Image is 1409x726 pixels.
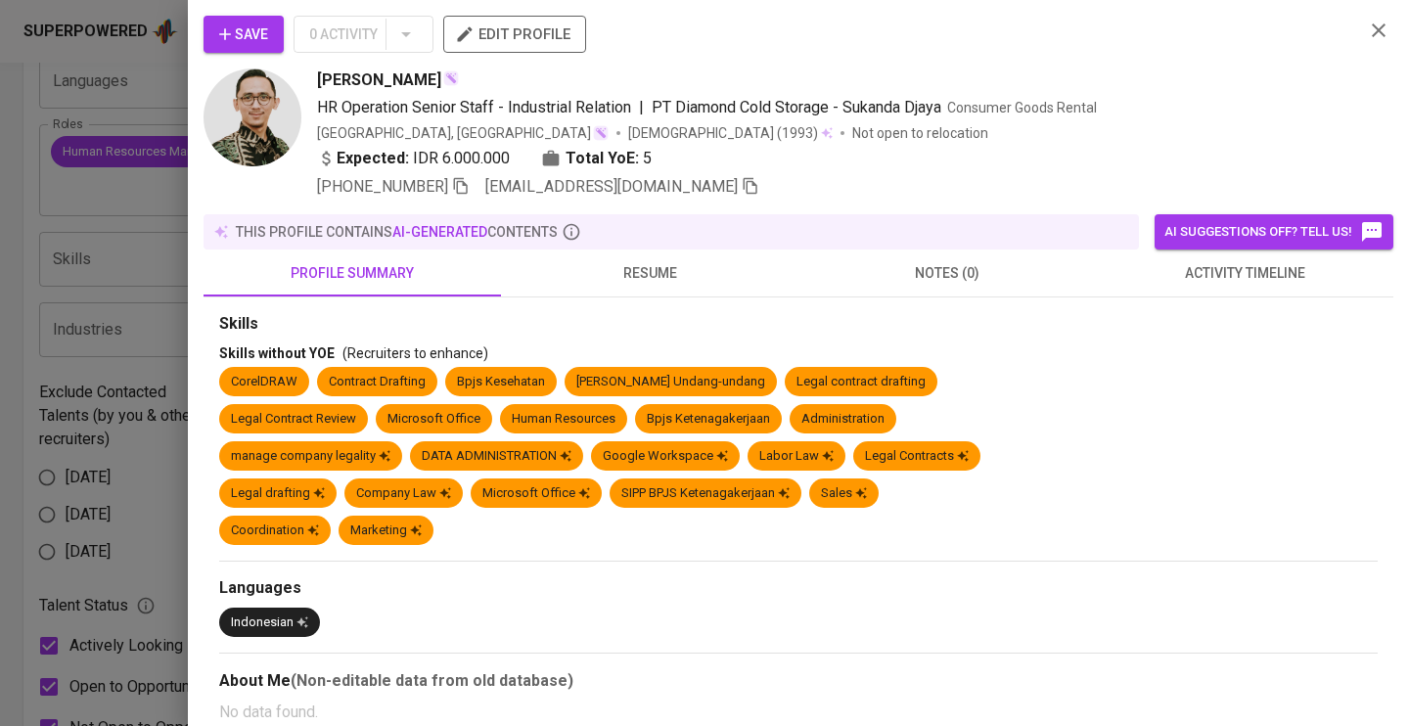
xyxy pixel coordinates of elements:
span: resume [513,261,787,286]
a: edit profile [443,25,586,41]
span: [DEMOGRAPHIC_DATA] [628,123,777,143]
div: Sales [821,484,867,503]
span: HR Operation Senior Staff - Industrial Relation [317,98,631,116]
div: Bpjs Ketenagakerjaan [647,410,770,429]
div: Legal Contracts [865,447,969,466]
div: Microsoft Office [387,410,480,429]
span: Skills without YOE [219,345,335,361]
span: AI suggestions off? Tell us! [1164,220,1384,244]
div: Administration [801,410,885,429]
img: magic_wand.svg [443,70,459,86]
img: ef34082ab67f6162e05a320162e478e0.jpeg [204,68,301,166]
b: Expected: [337,147,409,170]
div: Indonesian [231,613,308,632]
div: Google Workspace [603,447,728,466]
div: DATA ADMINISTRATION [422,447,571,466]
span: AI-generated [392,224,487,240]
div: IDR 6.000.000 [317,147,510,170]
div: Legal Contract Review [231,410,356,429]
div: Legal contract drafting [796,373,926,391]
div: Contract Drafting [329,373,426,391]
div: Microsoft Office [482,484,590,503]
span: [EMAIL_ADDRESS][DOMAIN_NAME] [485,177,738,196]
div: SIPP BPJS Ketenagakerjaan [621,484,790,503]
span: Save [219,23,268,47]
b: Total YoE: [566,147,639,170]
span: notes (0) [810,261,1084,286]
img: magic_wand.svg [593,125,609,141]
div: CorelDRAW [231,373,297,391]
div: About Me [219,669,1378,693]
p: Not open to relocation [852,123,988,143]
div: (1993) [628,123,833,143]
div: manage company legality [231,447,390,466]
div: Bpjs Kesehatan [457,373,545,391]
div: [GEOGRAPHIC_DATA], [GEOGRAPHIC_DATA] [317,123,609,143]
span: (Recruiters to enhance) [342,345,488,361]
p: this profile contains contents [236,222,558,242]
span: Consumer Goods Rental [947,100,1097,115]
span: [PHONE_NUMBER] [317,177,448,196]
button: edit profile [443,16,586,53]
span: | [639,96,644,119]
div: Labor Law [759,447,834,466]
div: Skills [219,313,1378,336]
div: Marketing [350,522,422,540]
span: PT Diamond Cold Storage - Sukanda Djaya [652,98,941,116]
span: [PERSON_NAME] [317,68,441,92]
button: AI suggestions off? Tell us! [1155,214,1393,250]
span: profile summary [215,261,489,286]
span: activity timeline [1108,261,1382,286]
div: Languages [219,577,1378,600]
button: Save [204,16,284,53]
div: Human Resources [512,410,615,429]
div: Company Law [356,484,451,503]
div: Coordination [231,522,319,540]
span: edit profile [459,22,570,47]
b: (Non-editable data from old database) [291,671,573,690]
div: Legal drafting [231,484,325,503]
p: No data found. [219,701,1378,724]
div: [PERSON_NAME] Undang-undang [576,373,765,391]
span: 5 [643,147,652,170]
